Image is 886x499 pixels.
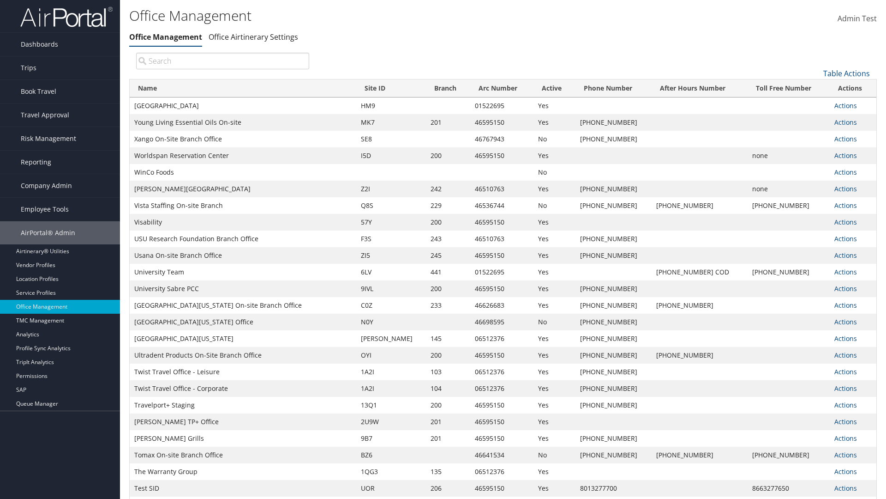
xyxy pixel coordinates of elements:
[130,347,356,364] td: Ultradent Products On-Site Branch Office
[426,231,470,247] td: 243
[130,114,356,131] td: Young Living Essential Oils On-site
[575,131,652,147] td: [PHONE_NUMBER]
[748,181,830,197] td: none
[21,33,58,56] span: Dashboards
[470,97,533,114] td: 01522695
[129,6,628,25] h1: Office Management
[834,434,857,443] a: Actions
[748,147,830,164] td: none
[652,79,748,97] th: After Hours Number: activate to sort column ascending
[575,247,652,264] td: [PHONE_NUMBER]
[356,414,426,430] td: 2U9W
[575,430,652,447] td: [PHONE_NUMBER]
[748,197,830,214] td: [PHONE_NUMBER]
[533,447,575,463] td: No
[130,181,356,197] td: [PERSON_NAME][GEOGRAPHIC_DATA]
[21,174,72,197] span: Company Admin
[130,330,356,347] td: [GEOGRAPHIC_DATA][US_STATE]
[834,317,857,326] a: Actions
[470,231,533,247] td: 46510763
[652,347,748,364] td: [PHONE_NUMBER]
[130,164,356,181] td: WinCo Foods
[470,147,533,164] td: 46595150
[426,247,470,264] td: 245
[426,347,470,364] td: 200
[575,181,652,197] td: [PHONE_NUMBER]
[834,201,857,210] a: Actions
[834,268,857,276] a: Actions
[129,32,202,42] a: Office Management
[834,134,857,143] a: Actions
[834,351,857,359] a: Actions
[21,103,69,127] span: Travel Approval
[823,68,870,79] a: Table Actions
[838,5,877,33] a: Admin Test
[575,364,652,380] td: [PHONE_NUMBER]
[426,414,470,430] td: 201
[356,347,426,364] td: OYI
[130,480,356,497] td: Test SID
[130,447,356,463] td: Tomax On-site Branch Office
[575,480,652,497] td: 8013277700
[130,280,356,297] td: University Sabre PCC
[356,147,426,164] td: I5D
[130,297,356,314] td: [GEOGRAPHIC_DATA][US_STATE] On-site Branch Office
[426,364,470,380] td: 103
[470,314,533,330] td: 46698595
[130,397,356,414] td: Travelport+ Staging
[470,280,533,297] td: 46595150
[470,131,533,147] td: 46767943
[533,430,575,447] td: Yes
[575,79,652,97] th: Phone Number: activate to sort column ascending
[834,467,857,476] a: Actions
[834,151,857,160] a: Actions
[834,450,857,459] a: Actions
[533,79,575,97] th: Active: activate to sort column ascending
[470,197,533,214] td: 46536744
[470,463,533,480] td: 06512376
[426,297,470,314] td: 233
[356,114,426,131] td: MK7
[830,79,876,97] th: Actions
[575,397,652,414] td: [PHONE_NUMBER]
[130,214,356,231] td: Visability
[356,131,426,147] td: SE8
[356,297,426,314] td: C0Z
[426,147,470,164] td: 200
[834,401,857,409] a: Actions
[748,264,830,280] td: [PHONE_NUMBER]
[130,463,356,480] td: The Warranty Group
[575,447,652,463] td: [PHONE_NUMBER]
[426,480,470,497] td: 206
[130,79,356,97] th: Name: activate to sort column ascending
[533,214,575,231] td: Yes
[533,280,575,297] td: Yes
[130,430,356,447] td: [PERSON_NAME] Grills
[426,463,470,480] td: 135
[426,380,470,397] td: 104
[533,197,575,214] td: No
[356,214,426,231] td: 57Y
[834,367,857,376] a: Actions
[652,264,748,280] td: [PHONE_NUMBER] COD
[356,430,426,447] td: 9B7
[470,214,533,231] td: 46595150
[533,264,575,280] td: Yes
[575,197,652,214] td: [PHONE_NUMBER]
[575,314,652,330] td: [PHONE_NUMBER]
[426,397,470,414] td: 200
[130,364,356,380] td: Twist Travel Office - Leisure
[834,251,857,260] a: Actions
[21,127,76,150] span: Risk Management
[130,197,356,214] td: Vista Staffing On-site Branch
[748,79,830,97] th: Toll Free Number: activate to sort column ascending
[834,234,857,243] a: Actions
[834,101,857,110] a: Actions
[130,97,356,114] td: [GEOGRAPHIC_DATA]
[834,184,857,193] a: Actions
[533,380,575,397] td: Yes
[209,32,298,42] a: Office Airtinerary Settings
[470,181,533,197] td: 46510763
[834,218,857,226] a: Actions
[470,79,533,97] th: Arc Number: activate to sort column ascending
